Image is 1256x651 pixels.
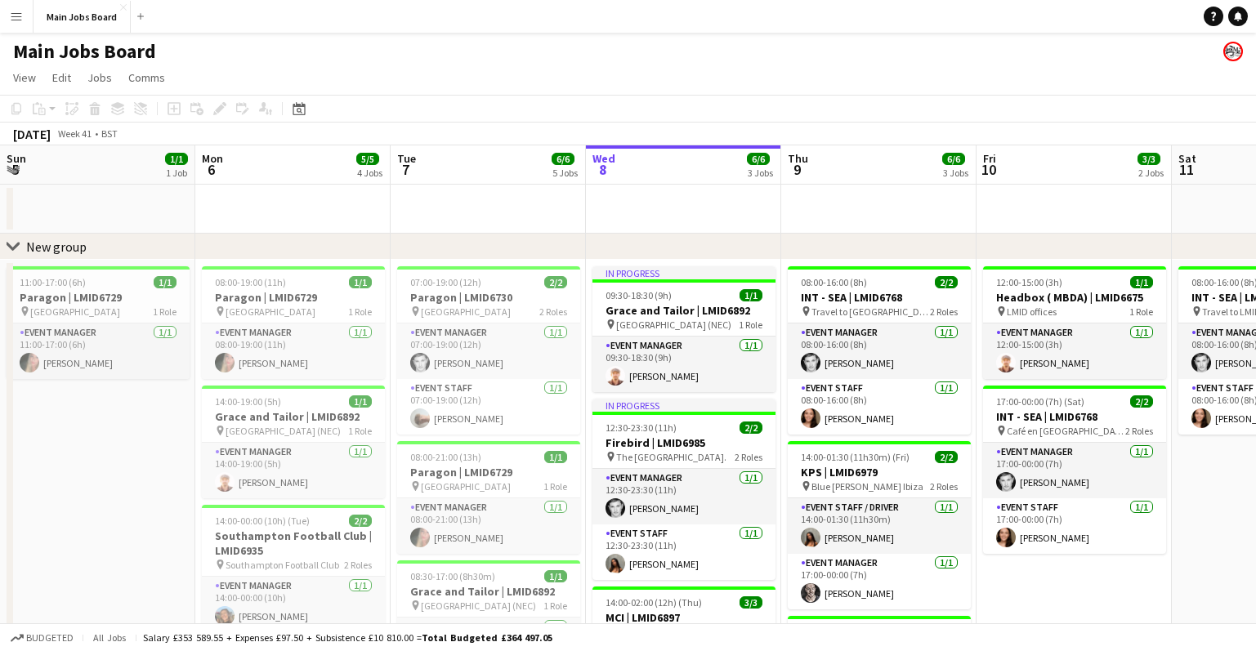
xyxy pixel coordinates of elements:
span: Week 41 [54,127,95,140]
span: 12:30-23:30 (11h) [606,421,677,434]
div: [DATE] [13,126,51,142]
span: 10 [981,160,996,179]
h3: Firebird | LMID6985 [592,435,776,450]
h3: Paragon | LMID6729 [397,465,580,479]
div: 14:00-01:30 (11h30m) (Fri)2/2KPS | LMID6979 Blue [PERSON_NAME] Ibiza2 RolesEvent Staff / Driver1/... [788,441,971,609]
span: Total Budgeted £364 497.05 [422,631,552,644]
span: 2/2 [740,421,762,434]
span: 08:00-16:00 (8h) [801,276,867,288]
span: 1/1 [165,153,188,165]
app-card-role: Event Staff / Driver1/114:00-01:30 (11h30m)[PERSON_NAME] [788,498,971,554]
app-card-role: Event Staff1/107:00-19:00 (12h)[PERSON_NAME] [397,379,580,435]
span: 07:00-19:00 (12h) [410,276,481,288]
span: Comms [128,70,165,85]
div: 17:00-00:00 (7h) (Sat)2/2INT - SEA | LMID6768 Café en [GEOGRAPHIC_DATA], [GEOGRAPHIC_DATA]2 Roles... [983,386,1166,554]
span: 11:00-17:00 (6h) [20,276,86,288]
app-job-card: 08:00-19:00 (11h)1/1Paragon | LMID6729 [GEOGRAPHIC_DATA]1 RoleEvent Manager1/108:00-19:00 (11h)[P... [202,266,385,379]
span: 6/6 [942,153,965,165]
span: 6/6 [747,153,770,165]
app-job-card: In progress12:30-23:30 (11h)2/2Firebird | LMID6985 The [GEOGRAPHIC_DATA].2 RolesEvent Manager1/11... [592,399,776,580]
span: 08:00-19:00 (11h) [215,276,286,288]
span: 5/5 [356,153,379,165]
span: Café en [GEOGRAPHIC_DATA], [GEOGRAPHIC_DATA] [1007,425,1125,437]
span: 1 Role [543,480,567,493]
app-job-card: 11:00-17:00 (6h)1/1Paragon | LMID6729 [GEOGRAPHIC_DATA]1 RoleEvent Manager1/111:00-17:00 (6h)[PER... [7,266,190,379]
span: 2/2 [1130,395,1153,408]
span: 5 [4,160,26,179]
app-job-card: 14:00-19:00 (5h)1/1Grace and Tailor | LMID6892 [GEOGRAPHIC_DATA] (NEC)1 RoleEvent Manager1/114:00... [202,386,385,498]
span: 1/1 [544,570,567,582]
span: 9 [785,160,808,179]
span: 1/1 [349,276,372,288]
app-card-role: Event Manager1/108:00-19:00 (11h)[PERSON_NAME] [202,323,385,379]
div: 3 Jobs [943,167,968,179]
span: 14:00-02:00 (12h) (Thu) [606,596,702,609]
span: Mon [202,151,223,166]
span: [GEOGRAPHIC_DATA] [30,305,120,318]
h3: Paragon | LMID6729 [7,290,190,305]
span: 1 Role [348,305,372,318]
app-card-role: Event Manager1/117:00-00:00 (7h)[PERSON_NAME] [983,443,1166,498]
span: 1 Role [1129,305,1153,318]
a: Jobs [81,67,118,88]
span: 12:00-15:00 (3h) [996,276,1062,288]
span: 1/1 [349,395,372,408]
span: 3/3 [1138,153,1160,165]
a: View [7,67,42,88]
app-job-card: 07:00-19:00 (12h)2/2Paragon | LMID6730 [GEOGRAPHIC_DATA]2 RolesEvent Manager1/107:00-19:00 (12h)[... [397,266,580,435]
app-card-role: Event Manager1/117:00-00:00 (7h)[PERSON_NAME] [788,554,971,609]
span: Travel to [GEOGRAPHIC_DATA] [811,305,930,318]
span: Tue [397,151,416,166]
span: LMID offices [1007,305,1057,318]
span: 1 Role [153,305,177,318]
h3: Headbox ( MBDA) | LMID6675 [983,290,1166,305]
div: New group [26,239,87,255]
span: 14:00-19:00 (5h) [215,395,281,408]
app-card-role: Event Manager1/114:00-19:00 (5h)[PERSON_NAME] [202,443,385,498]
span: Blue [PERSON_NAME] Ibiza [811,480,923,493]
app-card-role: Event Manager1/112:30-23:30 (11h)[PERSON_NAME] [592,469,776,524]
h3: INT - SEA | LMID6768 [983,409,1166,424]
div: Salary £353 589.55 + Expenses £97.50 + Subsistence £10 810.00 = [143,631,552,644]
span: Fri [983,151,996,166]
a: Comms [122,67,172,88]
span: [GEOGRAPHIC_DATA] [421,305,511,318]
app-card-role: Event Manager1/111:00-17:00 (6h)[PERSON_NAME] [7,323,190,379]
div: 12:00-15:00 (3h)1/1Headbox ( MBDA) | LMID6675 LMID offices1 RoleEvent Manager1/112:00-15:00 (3h)[... [983,266,1166,379]
div: 1 Job [166,167,187,179]
h3: Southampton Football Club | LMID6935 [202,528,385,558]
span: 08:30-17:00 (8h30m) [410,570,495,582]
span: Budgeted [26,632,74,644]
span: 2 Roles [735,451,762,463]
span: 7 [395,160,416,179]
span: 2 Roles [1125,425,1153,437]
span: 2 Roles [930,305,958,318]
app-job-card: In progress09:30-18:30 (9h)1/1Grace and Tailor | LMID6892 [GEOGRAPHIC_DATA] (NEC)1 RoleEvent Mana... [592,266,776,392]
span: 6/6 [552,153,574,165]
span: 8 [590,160,615,179]
span: 1/1 [740,289,762,301]
h3: Paragon | LMID6729 [202,290,385,305]
span: 2 Roles [539,305,567,318]
h3: Grace and Tailor | LMID6892 [202,409,385,424]
span: 2/2 [544,276,567,288]
app-card-role: Event Staff1/112:30-23:30 (11h)[PERSON_NAME] [592,524,776,580]
span: 17:00-00:00 (7h) (Sat) [996,395,1084,408]
span: 1/1 [154,276,177,288]
div: 2 Jobs [1138,167,1164,179]
span: [GEOGRAPHIC_DATA] (NEC) [226,425,341,437]
span: 3/3 [740,596,762,609]
span: 2/2 [935,451,958,463]
app-job-card: 08:00-21:00 (13h)1/1Paragon | LMID6729 [GEOGRAPHIC_DATA]1 RoleEvent Manager1/108:00-21:00 (13h)[P... [397,441,580,554]
div: In progress [592,399,776,412]
h3: Grace and Tailor | LMID6892 [592,303,776,318]
span: 1 Role [348,425,372,437]
span: Sun [7,151,26,166]
span: Jobs [87,70,112,85]
span: 1 Role [739,319,762,331]
h3: KPS | LMID6979 [788,465,971,479]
